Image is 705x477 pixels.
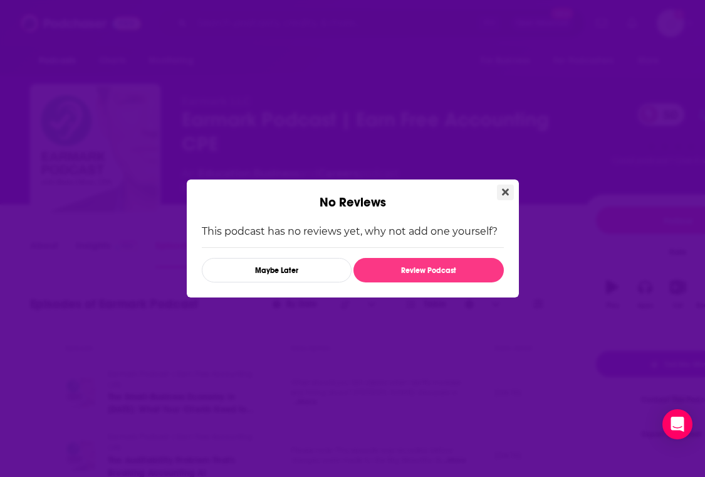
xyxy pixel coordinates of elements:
button: Review Podcast [353,258,503,282]
button: Maybe Later [202,258,352,282]
div: No Reviews [187,180,519,210]
button: Close [497,185,514,200]
div: Open Intercom Messenger [662,409,692,439]
p: This podcast has no reviews yet, why not add one yourself? [202,225,504,237]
